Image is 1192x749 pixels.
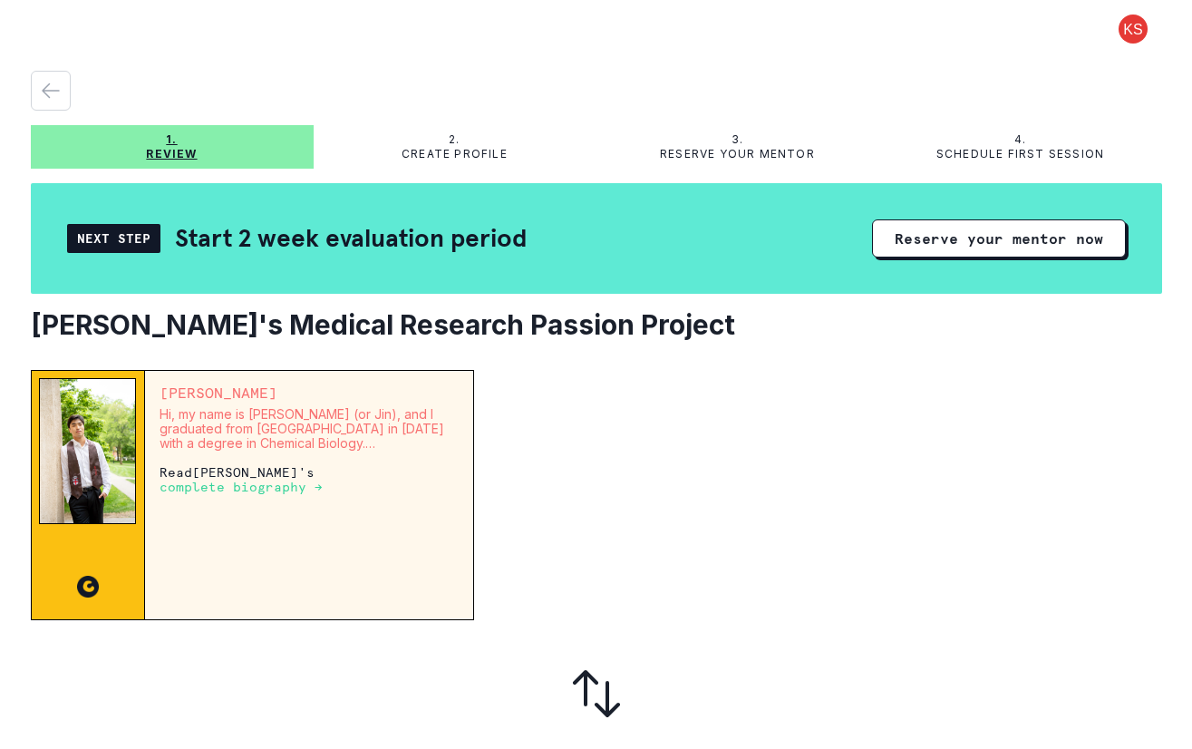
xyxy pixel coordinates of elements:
p: [PERSON_NAME] [160,385,460,400]
p: 3. [732,132,743,147]
h2: Start 2 week evaluation period [175,222,527,254]
p: complete biography → [160,480,323,494]
p: Read [PERSON_NAME] 's [160,465,460,494]
p: 2. [449,132,460,147]
h2: [PERSON_NAME]'s Medical Research Passion Project [31,308,1162,341]
div: Next Step [67,224,160,253]
button: Reserve your mentor now [872,219,1126,258]
p: 1. [166,132,177,147]
p: Create profile [402,147,508,161]
p: Review [146,147,197,161]
img: Mentor Image [39,378,137,524]
button: profile picture [1104,15,1162,44]
p: Reserve your mentor [660,147,815,161]
p: 4. [1014,132,1026,147]
a: complete biography → [160,479,323,494]
p: Hi, my name is [PERSON_NAME] (or Jin), and I graduated from [GEOGRAPHIC_DATA] in [DATE] with a de... [160,407,460,451]
img: CC image [77,576,99,598]
p: Schedule first session [936,147,1104,161]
